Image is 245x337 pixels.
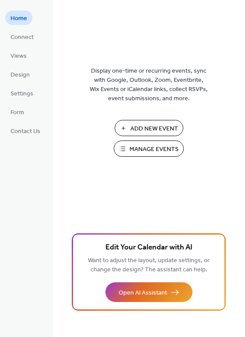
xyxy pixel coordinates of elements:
a: Form [5,105,29,119]
span: Edit Your Calendar with AI [105,242,192,254]
span: Home [10,14,27,23]
span: Form [10,108,24,117]
span: Connect [10,33,34,42]
button: Manage Events [114,140,184,157]
span: Contact Us [10,127,40,136]
a: Settings [5,86,38,100]
span: Settings [10,89,33,98]
a: Connect [5,29,39,44]
span: Display one-time or recurring events, sync with Google, Outlook, Zoom, Eventbrite, Wix Events or ... [90,67,208,103]
a: Design [5,67,35,81]
span: Want to adjust the layout, update settings, or change the design? The assistant can help. [88,255,210,276]
button: Open AI Assistant [105,282,192,302]
span: Add New Event [130,124,178,133]
span: Design [10,70,30,80]
a: Contact Us [5,123,45,138]
span: Open AI Assistant [119,288,167,298]
span: Manage Events [129,145,178,154]
span: Views [10,52,27,61]
a: Views [5,48,32,63]
button: Add New Event [115,120,183,136]
a: Home [5,11,32,25]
